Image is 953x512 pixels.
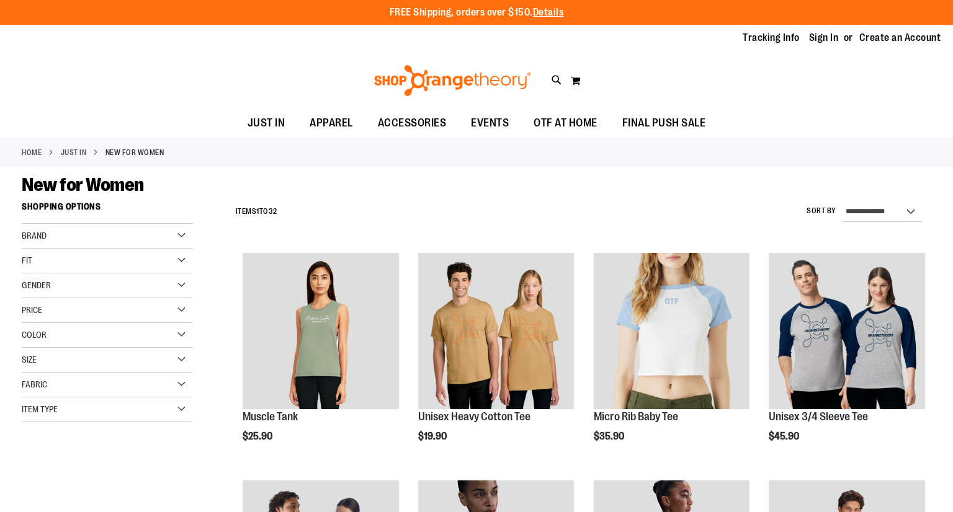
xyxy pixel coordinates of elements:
[418,410,530,423] a: Unisex Heavy Cotton Tee
[418,431,449,442] span: $19.90
[22,255,32,265] span: Fit
[594,253,750,409] img: Micro Rib Baby Tee
[22,224,193,249] div: Brand
[22,355,37,364] span: Size
[236,247,405,473] div: product
[22,330,47,340] span: Color
[418,253,575,409] img: Unisex Heavy Cotton Tee
[769,410,868,423] a: Unisex 3/4 Sleeve Tee
[807,206,836,216] label: Sort By
[622,109,706,137] span: FINAL PUSH SALE
[418,253,575,411] a: Unisex Heavy Cotton Tee
[22,231,47,241] span: Brand
[269,207,277,216] span: 32
[471,109,509,137] span: EVENTS
[236,202,277,221] h2: Items to
[22,348,193,373] div: Size
[243,410,298,423] a: Muscle Tank
[594,431,626,442] span: $35.90
[22,196,193,224] strong: Shopping Options
[769,253,925,409] img: Unisex 3/4 Sleeve Tee
[769,431,801,442] span: $45.90
[243,431,274,442] span: $25.90
[390,6,564,20] p: FREE Shipping, orders over $150.
[22,305,42,315] span: Price
[297,109,365,138] a: APPAREL
[588,247,756,473] div: product
[378,109,447,137] span: ACCESSORIES
[763,247,931,473] div: product
[594,253,750,411] a: Micro Rib Baby Tee
[459,109,521,138] a: EVENTS
[769,253,925,411] a: Unisex 3/4 Sleeve Tee
[235,109,298,137] a: JUST IN
[22,379,47,389] span: Fabric
[521,109,610,138] a: OTF AT HOME
[22,298,193,323] div: Price
[22,404,58,414] span: Item Type
[248,109,285,137] span: JUST IN
[365,109,459,138] a: ACCESSORIES
[610,109,718,138] a: FINAL PUSH SALE
[243,253,399,411] a: Muscle Tank
[22,397,193,422] div: Item Type
[61,147,87,158] a: JUST IN
[256,207,259,216] span: 1
[105,147,164,158] strong: New for Women
[22,280,51,290] span: Gender
[22,249,193,273] div: Fit
[22,373,193,397] div: Fabric
[533,7,564,18] a: Details
[743,31,800,45] a: Tracking Info
[412,247,581,473] div: product
[372,65,533,96] img: Shop Orangetheory
[243,253,399,409] img: Muscle Tank
[594,410,678,423] a: Micro Rib Baby Tee
[22,147,42,158] a: Home
[22,323,193,348] div: Color
[859,31,941,45] a: Create an Account
[809,31,839,45] a: Sign In
[310,109,353,137] span: APPAREL
[22,273,193,298] div: Gender
[22,174,144,195] span: New for Women
[534,109,597,137] span: OTF AT HOME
